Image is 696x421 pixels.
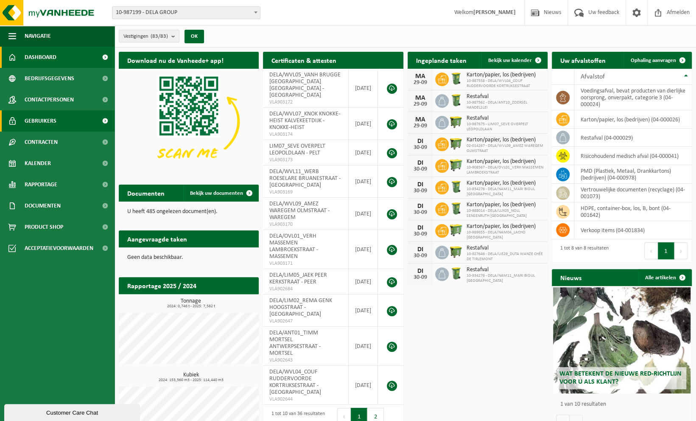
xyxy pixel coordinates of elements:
[412,275,429,281] div: 30-09
[467,267,543,273] span: Restafval
[467,93,543,100] span: Restafval
[467,245,543,252] span: Restafval
[449,115,463,129] img: WB-1100-HPE-GN-50
[467,100,543,110] span: 10-987562 - DELA/ANT10_ZOERSEL HANDELSLEI
[119,277,205,294] h2: Rapportage 2025 / 2024
[467,208,543,219] span: 10-988014 - DELA/LUX05_NOLL SENSENRUTH [GEOGRAPHIC_DATA]
[412,160,429,166] div: DI
[123,378,259,382] span: 2024: 153,560 m3 - 2025: 114,440 m3
[412,138,429,145] div: DI
[412,181,429,188] div: DI
[449,266,463,281] img: WB-0240-HPE-GN-50
[638,269,691,286] a: Alle artikelen
[269,233,318,260] span: DELA/OVL01_VERH MASSEMEN LAMBROEKSTRAAT - MASSEMEN
[574,221,692,239] td: verkoop items (04-001834)
[560,401,688,407] p: 1 van 10 resultaten
[25,153,51,174] span: Kalender
[269,318,342,325] span: VLA902647
[467,115,543,122] span: Restafval
[467,202,543,208] span: Karton/papier, los (bedrijven)
[349,198,378,230] td: [DATE]
[269,131,342,138] span: VLA903174
[556,241,609,260] div: 1 tot 8 van 8 resultaten
[467,223,543,230] span: Karton/papier, los (bedrijven)
[112,6,260,19] span: 10-987199 - DELA GROUP
[449,223,463,237] img: WB-0660-HPE-GN-50
[553,287,690,393] a: Wat betekent de nieuwe RED-richtlijn voor u als klant?
[574,129,692,147] td: restafval (04-000029)
[25,238,93,259] span: Acceptatievoorwaarden
[269,189,342,196] span: VLA903169
[184,30,204,43] button: OK
[552,52,614,68] h2: Uw afvalstoffen
[467,72,543,79] span: Karton/papier, los (bedrijven)
[449,180,463,194] img: WB-0240-HPE-GN-50
[412,73,429,80] div: MA
[412,231,429,237] div: 30-09
[25,47,56,68] span: Dashboard
[467,122,543,132] span: 10-987675 - LIM07_SEVE OVERPELT LEOPOLDLAAN
[349,166,378,198] td: [DATE]
[269,260,342,267] span: VLA903171
[25,216,63,238] span: Product Shop
[412,268,429,275] div: DI
[25,195,61,216] span: Documenten
[196,294,258,311] a: Bekijk rapportage
[488,58,532,63] span: Bekijk uw kalender
[349,295,378,327] td: [DATE]
[263,52,345,68] h2: Certificaten & attesten
[349,69,378,108] td: [DATE]
[408,52,475,68] h2: Ingeplande taken
[25,110,56,132] span: Gebruikers
[467,165,543,175] span: 10-908567 - DELA/OVL01_VERH MASSEMEN LAMBROEKSTRAAT
[631,58,676,63] span: Ophaling aanvragen
[449,244,463,259] img: WB-1100-HPE-GN-50
[123,372,259,382] h3: Kubiek
[574,85,692,110] td: voedingsafval, bevat producten van dierlijke oorsprong, onverpakt, categorie 3 (04-000024)
[151,34,168,39] count: (83/83)
[449,201,463,216] img: WB-0240-HPE-GN-50
[481,52,547,69] a: Bekijk uw kalender
[449,93,463,107] img: WB-0240-HPE-GN-50
[25,89,74,110] span: Contactpersonen
[412,253,429,259] div: 30-09
[574,110,692,129] td: karton/papier, los (bedrijven) (04-000026)
[269,357,342,364] span: VLA902643
[119,52,232,68] h2: Download nu de Vanheede+ app!
[467,143,543,154] span: 02-014267 - DELA/WVL09_AMEZ WAREGEM OLMSTRAAT
[119,69,259,174] img: Download de VHEPlus App
[119,30,179,42] button: Vestigingen(83/83)
[269,272,327,285] span: DELA/LIM05_JAEK PEER KERKSTRAAT - PEER
[269,157,342,163] span: VLA903173
[467,187,543,197] span: 10-934276 - DELA/NAM11_MARI BIOUL [GEOGRAPHIC_DATA]
[559,370,682,385] span: Wat betekent de nieuwe RED-richtlijn voor u als klant?
[412,145,429,151] div: 30-09
[574,202,692,221] td: HDPE, container-box, los, B, bont (04-001642)
[269,330,321,356] span: DELA/ANT01_TIMM MORTSEL ANTWERPSESTRAAT - MORTSEL
[552,269,590,286] h2: Nieuws
[123,298,259,309] h3: Tonnage
[412,210,429,216] div: 30-09
[581,73,605,80] span: Afvalstof
[349,230,378,269] td: [DATE]
[412,246,429,253] div: DI
[269,72,341,98] span: DELA/WVL05_VANH BRUGGE [GEOGRAPHIC_DATA] [GEOGRAPHIC_DATA] - [GEOGRAPHIC_DATA]
[127,255,250,261] p: Geen data beschikbaar.
[269,298,332,317] span: DELA/LIM02_REMA GENK HOOGSTRAAT - [GEOGRAPHIC_DATA]
[349,327,378,366] td: [DATE]
[473,9,516,16] strong: [PERSON_NAME]
[119,185,173,201] h2: Documenten
[25,132,58,153] span: Contracten
[467,137,543,143] span: Karton/papier, los (bedrijven)
[658,242,674,259] button: 1
[123,30,168,43] span: Vestigingen
[190,191,243,196] span: Bekijk uw documenten
[349,108,378,140] td: [DATE]
[574,147,692,165] td: risicohoudend medisch afval (04-000041)
[467,79,543,89] span: 10-987558 - DELA/WVL04_COUF RUDDERVOORDE KORTRIJKSESTRAAT
[412,116,429,123] div: MA
[467,273,543,283] span: 10-934276 - DELA/NAM11_MARI BIOUL [GEOGRAPHIC_DATA]
[25,25,51,47] span: Navigatie
[467,180,543,187] span: Karton/papier, los (bedrijven)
